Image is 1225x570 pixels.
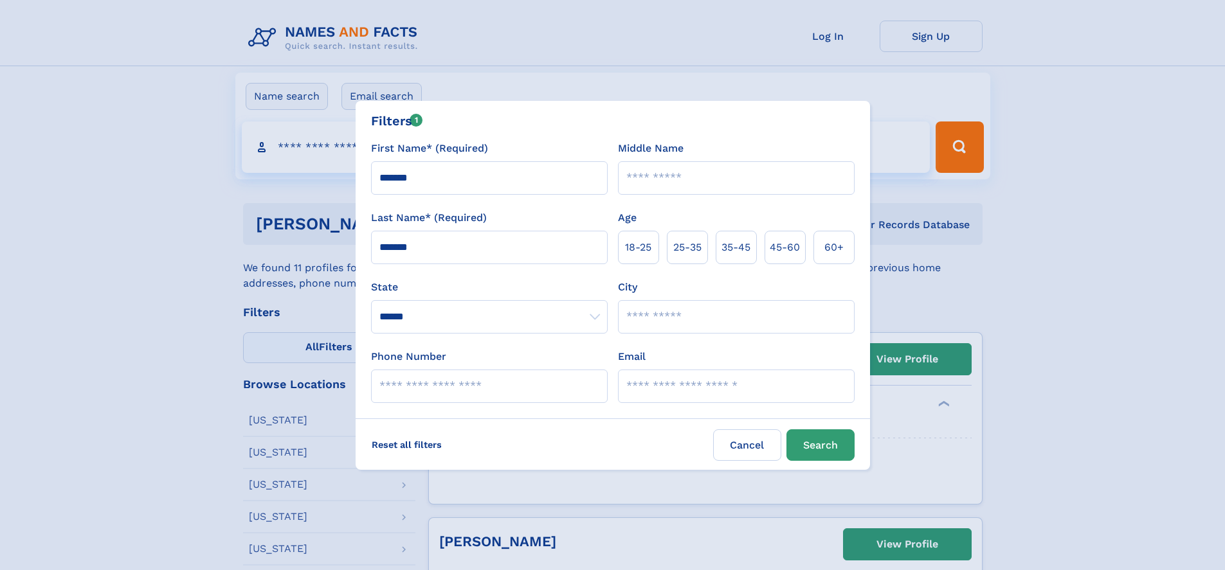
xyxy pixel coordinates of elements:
[618,210,637,226] label: Age
[363,429,450,460] label: Reset all filters
[786,429,855,461] button: Search
[618,280,637,295] label: City
[625,240,651,255] span: 18‑25
[770,240,800,255] span: 45‑60
[618,141,684,156] label: Middle Name
[713,429,781,461] label: Cancel
[371,141,488,156] label: First Name* (Required)
[371,349,446,364] label: Phone Number
[618,349,646,364] label: Email
[371,210,487,226] label: Last Name* (Required)
[824,240,844,255] span: 60+
[371,280,608,295] label: State
[673,240,702,255] span: 25‑35
[371,111,423,130] div: Filters
[721,240,750,255] span: 35‑45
